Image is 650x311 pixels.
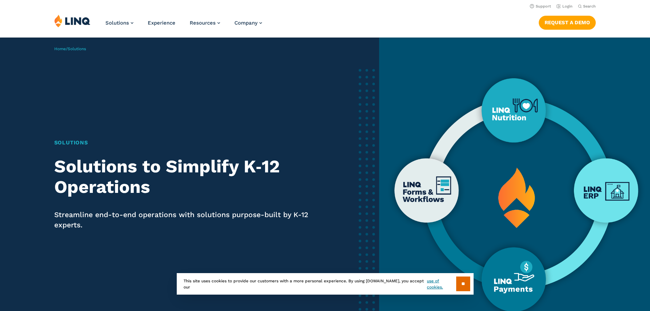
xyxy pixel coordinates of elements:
a: use of cookies. [427,278,456,290]
a: Support [530,4,551,9]
span: Company [234,20,258,26]
button: Open Search Bar [578,4,596,9]
p: Streamline end-to-end operations with solutions purpose-built by K-12 experts. [54,210,310,230]
h2: Solutions to Simplify K‑12 Operations [54,156,310,197]
h1: Solutions [54,139,310,147]
div: This site uses cookies to provide our customers with a more personal experience. By using [DOMAIN... [177,273,474,295]
a: Home [54,46,66,51]
nav: Primary Navigation [105,14,262,37]
a: Request a Demo [539,16,596,29]
span: / [54,46,86,51]
a: Resources [190,20,220,26]
a: Company [234,20,262,26]
a: Solutions [105,20,133,26]
img: LINQ | K‑12 Software [54,14,90,27]
a: Login [557,4,573,9]
span: Solutions [68,46,86,51]
span: Solutions [105,20,129,26]
span: Search [583,4,596,9]
span: Resources [190,20,216,26]
nav: Button Navigation [539,14,596,29]
a: Experience [148,20,175,26]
